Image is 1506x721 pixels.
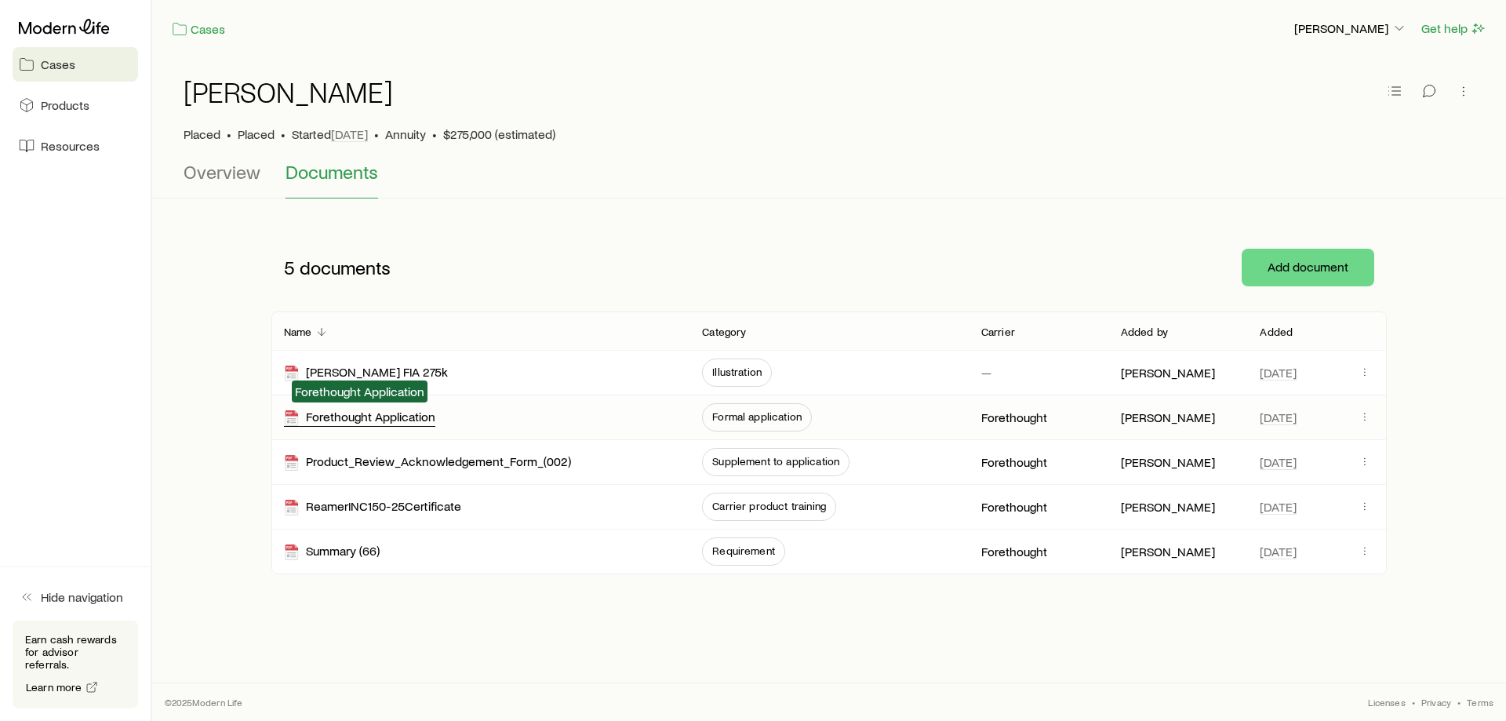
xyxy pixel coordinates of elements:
[1467,696,1493,708] a: Terms
[284,257,295,279] span: 5
[1294,20,1407,36] p: [PERSON_NAME]
[1421,696,1451,708] a: Privacy
[981,365,991,381] p: —
[712,366,762,378] span: Illustration
[13,621,138,708] div: Earn cash rewards for advisor referrals.Learn more
[1260,544,1297,559] span: [DATE]
[712,544,775,557] span: Requirement
[1260,410,1297,425] span: [DATE]
[1121,410,1215,425] p: [PERSON_NAME]
[284,498,461,516] div: ReamerINC150-25Certificate
[41,138,100,154] span: Resources
[1421,20,1487,38] button: Get help
[1260,454,1297,470] span: [DATE]
[1293,20,1408,38] button: [PERSON_NAME]
[981,410,1047,425] p: Forethought
[171,20,226,38] a: Cases
[1260,365,1297,381] span: [DATE]
[41,56,75,72] span: Cases
[227,126,231,142] span: •
[286,161,378,183] span: Documents
[13,88,138,122] a: Products
[13,129,138,163] a: Resources
[331,126,368,142] span: [DATE]
[1260,326,1293,338] p: Added
[292,126,368,142] p: Started
[702,326,746,338] p: Category
[25,633,125,671] p: Earn cash rewards for advisor referrals.
[432,126,437,142] span: •
[712,500,826,512] span: Carrier product training
[13,580,138,614] button: Hide navigation
[374,126,379,142] span: •
[184,126,220,142] p: Placed
[184,76,393,107] h1: [PERSON_NAME]
[1260,499,1297,515] span: [DATE]
[13,47,138,82] a: Cases
[981,454,1047,470] p: Forethought
[41,97,89,113] span: Products
[284,543,380,561] div: Summary (66)
[981,326,1015,338] p: Carrier
[300,257,391,279] span: documents
[284,326,312,338] p: Name
[1121,544,1215,559] p: [PERSON_NAME]
[981,544,1047,559] p: Forethought
[184,161,260,183] span: Overview
[26,682,82,693] span: Learn more
[1121,365,1215,381] p: [PERSON_NAME]
[1121,499,1215,515] p: [PERSON_NAME]
[1121,454,1215,470] p: [PERSON_NAME]
[385,126,426,142] span: Annuity
[284,364,448,382] div: [PERSON_NAME] FIA 275k
[238,126,275,142] span: Placed
[443,126,555,142] span: $275,000 (estimated)
[281,126,286,142] span: •
[1412,696,1415,708] span: •
[1457,696,1461,708] span: •
[284,453,571,472] div: Product_Review_Acknowledgement_Form_(002)
[712,410,802,423] span: Formal application
[1121,326,1168,338] p: Added by
[1368,696,1405,708] a: Licenses
[1242,249,1374,286] button: Add document
[41,589,123,605] span: Hide navigation
[184,161,1475,198] div: Case details tabs
[284,409,435,427] div: Forethought Application
[165,696,243,708] p: © 2025 Modern Life
[712,455,839,468] span: Supplement to application
[981,499,1047,515] p: Forethought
